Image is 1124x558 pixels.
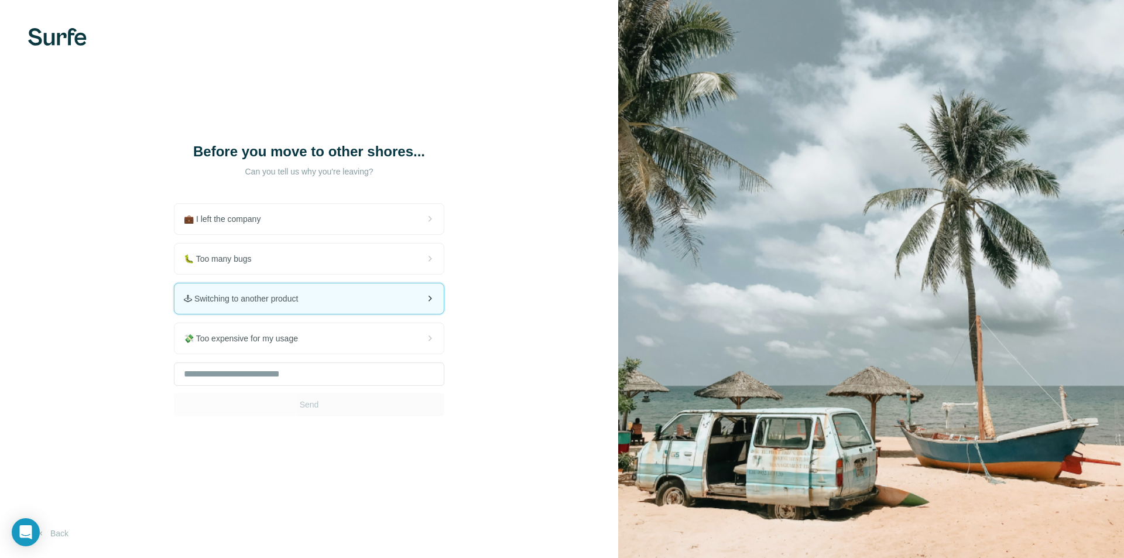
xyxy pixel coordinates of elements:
button: Back [28,523,77,544]
img: Surfe's logo [28,28,87,46]
span: 💸 Too expensive for my usage [184,333,307,344]
h1: Before you move to other shores... [192,142,426,161]
span: 🐛 Too many bugs [184,253,261,265]
p: Can you tell us why you're leaving? [192,166,426,177]
span: 🕹 Switching to another product [184,293,307,304]
div: Open Intercom Messenger [12,518,40,546]
span: 💼 I left the company [184,213,270,225]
